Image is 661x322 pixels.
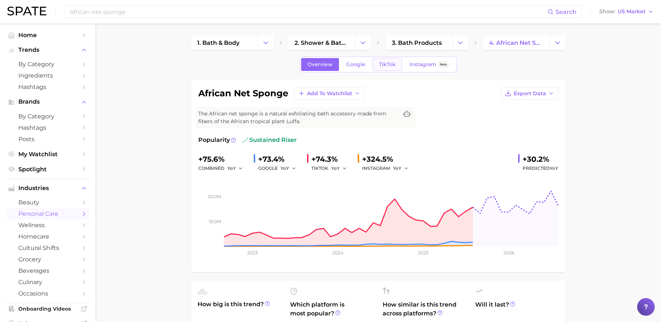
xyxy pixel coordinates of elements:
a: beauty [6,197,90,208]
a: personal care [6,208,90,219]
span: Industries [18,185,77,192]
span: YoY [550,165,558,171]
span: Search [556,8,577,15]
span: Hashtags [18,124,77,131]
span: Google [346,61,365,68]
a: Google [340,58,372,71]
button: ShowUS Market [597,7,655,17]
a: occasions [6,288,90,299]
div: combined [198,164,248,173]
span: 1. bath & body [197,39,239,46]
div: +324.5% [362,153,413,165]
span: YoY [331,165,340,171]
div: +74.3% [311,153,352,165]
div: TIKTOK [311,164,352,173]
a: by Category [6,111,90,122]
span: YoY [281,165,289,171]
a: Home [6,29,90,41]
a: Onboarding Videos [6,303,90,314]
a: homecare [6,231,90,242]
span: YoY [393,165,401,171]
button: Change Category [452,35,468,50]
span: Beta [440,61,447,68]
a: Hashtags [6,81,90,93]
a: 3. bath products [386,35,452,50]
a: Posts [6,133,90,145]
span: Onboarding Videos [18,305,77,312]
span: How big is this trend? [198,300,281,318]
div: +75.6% [198,153,248,165]
span: Ingredients [18,72,77,79]
span: Will it last? [475,300,559,318]
span: grocery [18,256,77,263]
button: Change Category [258,35,274,50]
button: Trends [6,44,90,56]
button: Change Category [355,35,371,50]
span: culinary [18,279,77,286]
span: cultural shifts [18,244,77,251]
span: by Category [18,113,77,120]
tspan: 2026 [503,250,514,255]
span: Brands [18,99,77,105]
span: 2. shower & bath products [295,39,349,46]
a: grocery [6,254,90,265]
button: Change Category [550,35,566,50]
div: +30.2% [523,153,558,165]
div: INSTAGRAM [362,164,413,173]
button: Brands [6,96,90,107]
span: Posts [18,136,77,143]
a: Overview [301,58,339,71]
span: Popularity [198,136,230,144]
a: Ingredients [6,70,90,81]
a: My Watchlist [6,149,90,160]
span: How similar is this trend across platforms? [383,300,466,318]
button: Export Data [501,87,558,100]
span: 3. bath products [392,39,442,46]
span: Overview [307,61,333,68]
a: culinary [6,276,90,288]
span: My Watchlist [18,151,77,158]
span: occasions [18,290,77,297]
span: sustained riser [242,136,297,144]
span: Instagram [409,61,436,68]
span: Trends [18,47,77,53]
a: 2. shower & bath products [288,35,355,50]
tspan: 2025 [418,250,429,255]
button: YoY [227,164,243,173]
tspan: 2024 [332,250,343,255]
span: by Category [18,61,77,68]
span: personal care [18,210,77,217]
span: Predicted [523,164,558,173]
span: Export Data [514,90,546,97]
button: YoY [281,164,296,173]
a: wellness [6,219,90,231]
span: beauty [18,199,77,206]
span: Add to Watchlist [307,90,352,97]
a: beverages [6,265,90,276]
input: Search here for a brand, industry, or ingredient [69,6,548,18]
button: YoY [331,164,347,173]
a: by Category [6,58,90,70]
a: Spotlight [6,164,90,175]
a: 4. african net sponge [483,35,550,50]
span: The African net sponge is a natural exfoliating bath accessory made from fibers of the African tr... [198,110,398,125]
span: homecare [18,233,77,240]
span: wellness [18,222,77,229]
span: 4. african net sponge [489,39,543,46]
button: Industries [6,183,90,194]
span: Hashtags [18,83,77,90]
a: 1. bath & body [191,35,258,50]
span: beverages [18,267,77,274]
a: InstagramBeta [403,58,455,71]
img: sustained riser [242,137,248,143]
h1: african net sponge [198,89,288,98]
span: TikTok [379,61,396,68]
div: +73.4% [258,153,301,165]
tspan: 2023 [247,250,258,255]
a: Hashtags [6,122,90,133]
img: SPATE [7,7,46,15]
button: Add to Watchlist [294,87,364,100]
span: US Market [618,10,646,14]
button: YoY [393,164,409,173]
a: cultural shifts [6,242,90,254]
